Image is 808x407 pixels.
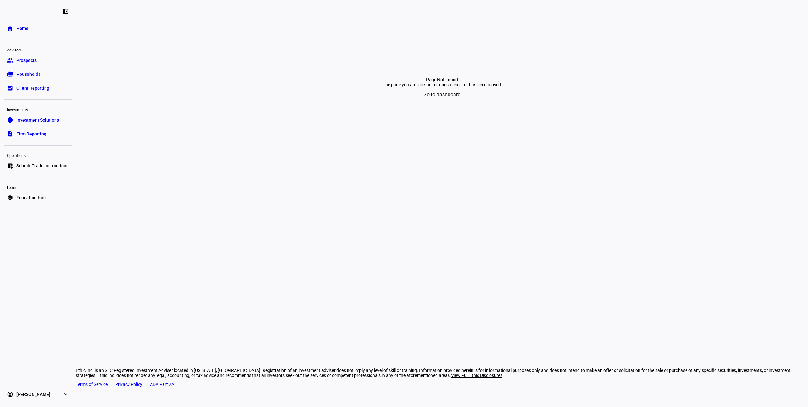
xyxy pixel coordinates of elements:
[76,368,808,378] div: Ethic Inc. is an SEC Registered Investment Adviser located in [US_STATE], [GEOGRAPHIC_DATA]. Regi...
[16,391,50,398] span: [PERSON_NAME]
[7,117,13,123] eth-mat-symbol: pie_chart
[7,391,13,398] eth-mat-symbol: account_circle
[4,105,72,114] div: Investments
[423,87,460,102] span: Go to dashboard
[4,22,72,35] a: homeHome
[7,195,13,201] eth-mat-symbol: school
[7,163,13,169] eth-mat-symbol: list_alt_add
[4,183,72,191] div: Learn
[62,391,69,398] eth-mat-symbol: expand_more
[4,128,72,140] a: descriptionFirm Reporting
[4,114,72,126] a: pie_chartInvestment Solutions
[4,45,72,54] div: Advisors
[150,382,174,387] a: ADV Part 2A
[451,373,502,378] span: View Full Ethic Disclosures
[16,131,46,137] span: Firm Reporting
[16,85,49,91] span: Client Reporting
[83,77,800,82] div: Page Not Found
[16,57,37,63] span: Prospects
[16,25,28,32] span: Home
[16,195,46,201] span: Education Hub
[7,25,13,32] eth-mat-symbol: home
[76,382,108,387] a: Terms of Service
[7,131,13,137] eth-mat-symbol: description
[7,85,13,91] eth-mat-symbol: bid_landscape
[16,71,40,77] span: Households
[16,117,59,123] span: Investment Solutions
[7,71,13,77] eth-mat-symbol: folder_copy
[4,68,72,81] a: folder_copyHouseholds
[4,54,72,67] a: groupProspects
[4,82,72,94] a: bid_landscapeClient Reporting
[16,163,68,169] span: Submit Trade Instructions
[4,151,72,159] div: Operations
[414,87,469,102] button: Go to dashboard
[62,8,69,15] eth-mat-symbol: left_panel_close
[7,57,13,63] eth-mat-symbol: group
[313,82,571,87] div: The page you are looking for doesn't exist or has been moved
[115,382,142,387] a: Privacy Policy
